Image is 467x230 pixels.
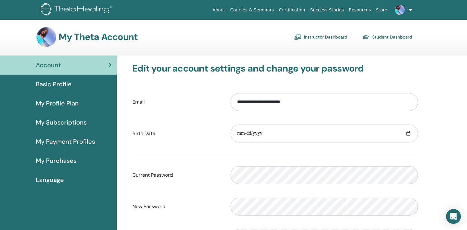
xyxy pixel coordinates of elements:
span: My Subscriptions [36,118,87,127]
img: default.jpg [36,27,56,47]
a: Resources [346,4,373,16]
a: About [210,4,227,16]
span: My Purchases [36,156,77,165]
a: Instructor Dashboard [294,32,347,42]
label: New Password [128,201,226,212]
span: My Payment Profiles [36,137,95,146]
label: Birth Date [128,128,226,139]
label: Current Password [128,169,226,181]
img: default.jpg [395,5,405,15]
a: Courses & Seminars [228,4,277,16]
div: Open Intercom Messenger [446,209,461,224]
span: My Profile Plan [36,99,79,108]
label: Email [128,96,226,108]
a: Student Dashboard [362,32,412,42]
span: Basic Profile [36,80,72,89]
span: Language [36,175,64,184]
h3: Edit your account settings and change your password [132,63,418,74]
a: Success Stories [308,4,346,16]
img: chalkboard-teacher.svg [294,34,302,40]
img: graduation-cap.svg [362,35,370,40]
img: logo.png [41,3,115,17]
h3: My Theta Account [59,31,138,43]
a: Store [373,4,390,16]
span: Account [36,60,61,70]
a: Certification [276,4,307,16]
